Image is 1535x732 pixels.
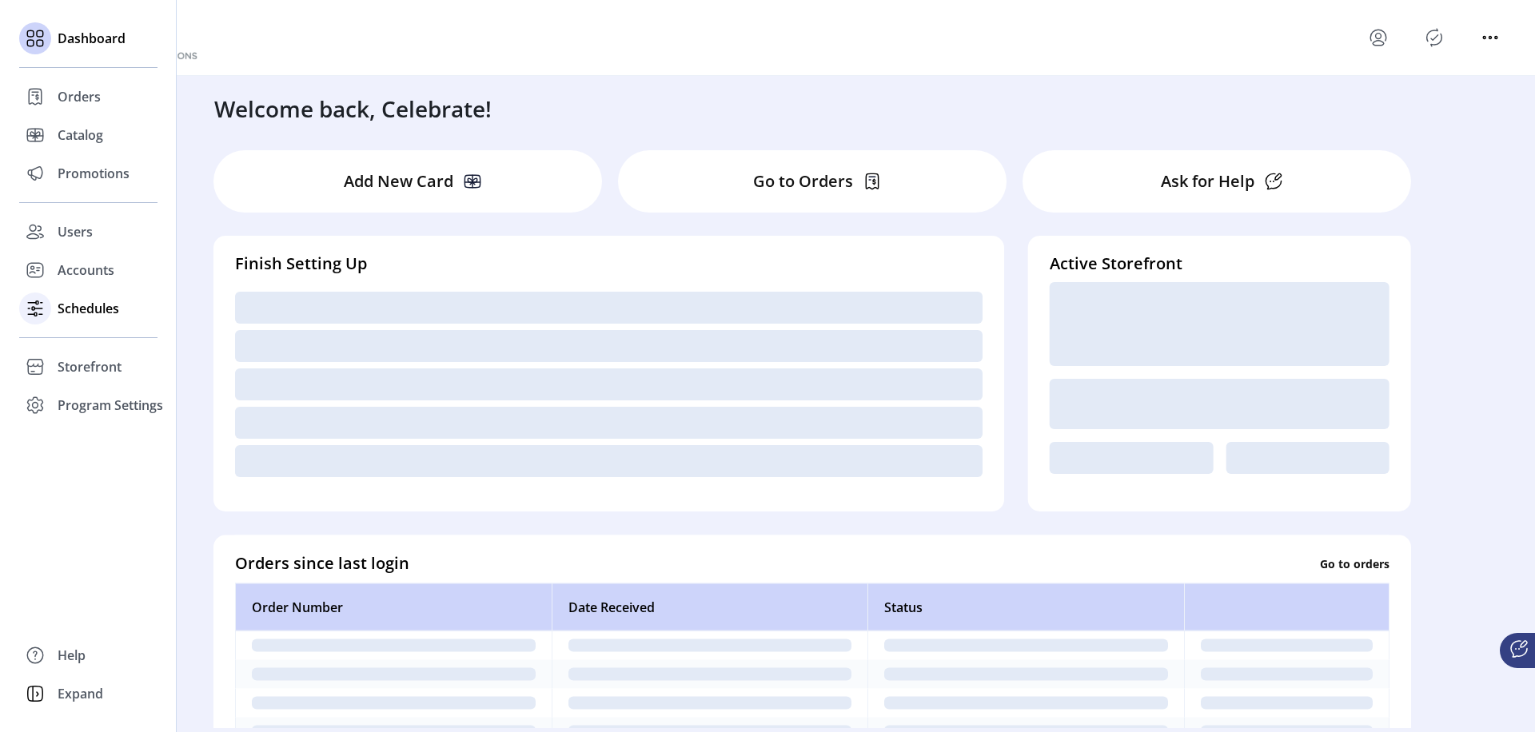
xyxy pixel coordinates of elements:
th: Date Received [552,583,868,631]
button: menu [1366,25,1391,50]
button: menu [1477,25,1503,50]
button: Publisher Panel [1421,25,1447,50]
h4: Finish Setting Up [235,252,983,276]
th: Status [867,583,1184,631]
span: Schedules [58,299,119,318]
p: Ask for Help [1161,169,1254,193]
p: Go to Orders [753,169,853,193]
span: Catalog [58,125,103,145]
th: Order Number [235,583,552,631]
h3: Welcome back, Celebrate! [214,92,492,125]
h4: Active Storefront [1050,252,1389,276]
span: Expand [58,684,103,703]
span: Promotions [58,164,130,183]
span: Users [58,222,93,241]
span: Storefront [58,357,122,376]
span: Help [58,646,86,665]
span: Orders [58,87,101,106]
p: Add New Card [344,169,453,193]
p: Go to orders [1320,555,1389,571]
span: Accounts [58,261,114,280]
span: Dashboard [58,29,126,48]
span: Program Settings [58,396,163,415]
h4: Orders since last login [235,551,409,575]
